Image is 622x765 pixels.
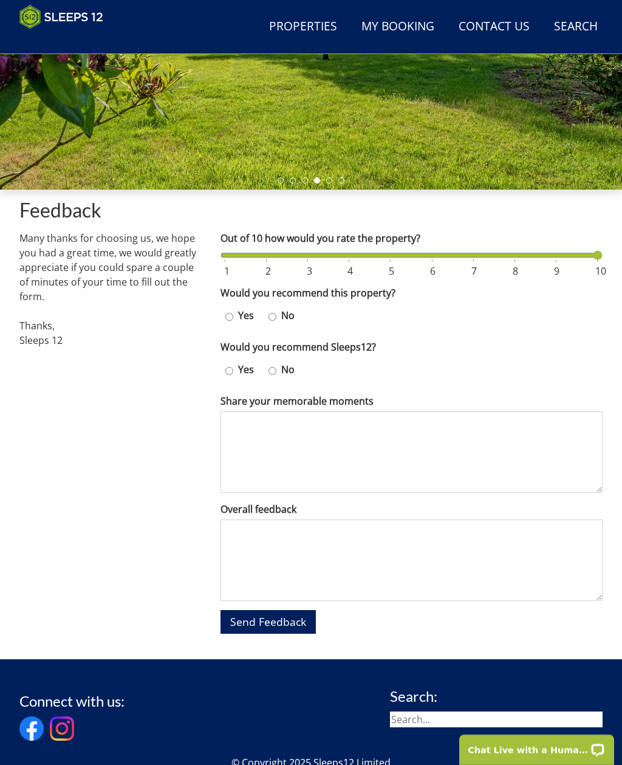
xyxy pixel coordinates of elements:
[19,693,125,709] h3: Connect with us:
[220,231,603,245] label: Out of 10 how would you rate the property?
[220,394,603,408] label: Share your memorable moments
[454,13,535,41] a: Contact Us
[220,286,603,300] label: Would you recommend this property?
[220,340,603,354] label: Would you recommend Sleeps12?
[451,727,622,765] iframe: LiveChat chat widget
[50,716,74,741] img: Instagram
[13,36,141,47] iframe: Customer reviews powered by Trustpilot
[230,614,306,629] span: Send Feedback
[19,199,603,221] h1: Feedback
[19,716,44,741] img: Facebook
[220,610,316,634] button: Send Feedback
[233,362,259,377] label: Yes
[357,13,439,41] a: My Booking
[276,362,299,377] label: No
[390,688,603,704] h3: Search:
[19,231,201,348] p: Many thanks for choosing us, we hope you had a great time, we would greatly appreciate if you cou...
[264,13,342,41] a: Properties
[19,5,103,29] img: Sleeps 12
[390,712,603,727] input: Search...
[233,308,259,323] label: Yes
[276,308,299,323] label: No
[549,13,603,41] a: Search
[220,502,603,516] label: Overall feedback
